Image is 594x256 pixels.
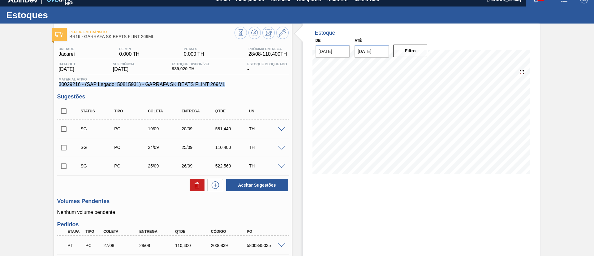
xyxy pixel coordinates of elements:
[247,145,285,150] div: TH
[214,145,251,150] div: 110,400
[174,243,214,248] div: 110,400
[180,145,217,150] div: 25/09/2025
[6,11,116,19] h1: Estoques
[246,62,288,72] div: -
[180,163,217,168] div: 26/09/2025
[214,163,251,168] div: 522,560
[315,30,335,36] div: Estoque
[68,243,83,248] p: PT
[247,126,285,131] div: TH
[113,163,150,168] div: Pedido de Compra
[113,109,150,113] div: Tipo
[113,145,150,150] div: Pedido de Compra
[146,109,184,113] div: Coleta
[276,27,289,39] button: Ir ao Master Data / Geral
[187,179,204,191] div: Excluir Sugestões
[146,126,184,131] div: 19/09/2025
[79,126,117,131] div: Sugestão Criada
[316,45,350,58] input: dd/mm/yyyy
[204,179,223,191] div: Nova sugestão
[57,210,289,215] p: Nenhum volume pendente
[316,38,321,43] label: De
[59,77,287,81] span: Material ativo
[146,163,184,168] div: 25/09/2025
[393,45,428,57] button: Filtro
[209,243,250,248] div: 2006839
[59,47,75,51] span: Unidade
[79,109,117,113] div: Status
[79,163,117,168] div: Sugestão Criada
[113,67,135,72] span: [DATE]
[57,93,289,100] h3: Sugestões
[262,27,275,39] button: Programar Estoque
[113,126,150,131] div: Pedido de Compra
[84,243,102,248] div: Pedido de Compra
[245,229,286,234] div: PO
[146,145,184,150] div: 24/09/2025
[172,62,210,66] span: Estoque Disponível
[223,178,289,192] div: Aceitar Sugestões
[102,229,142,234] div: Coleta
[184,47,204,51] span: PE MAX
[59,67,76,72] span: [DATE]
[70,34,235,39] span: BR16 - GARRAFA SK BEATS FLINT 269ML
[247,109,285,113] div: UN
[209,229,250,234] div: Código
[59,62,76,66] span: Data out
[55,32,63,37] img: Ícone
[102,243,142,248] div: 27/08/2025
[248,27,261,39] button: Atualizar Gráfico
[66,239,85,252] div: Pedido em Trânsito
[226,179,288,191] button: Aceitar Sugestões
[180,126,217,131] div: 20/09/2025
[245,243,286,248] div: 5800345035
[180,109,217,113] div: Entrega
[184,51,204,57] span: 0,000 TH
[84,229,102,234] div: Tipo
[138,243,178,248] div: 28/08/2025
[248,51,287,57] span: 28/08 - 110,400 TH
[79,145,117,150] div: Sugestão Criada
[174,229,214,234] div: Qtde
[235,27,247,39] button: Visão Geral dos Estoques
[355,38,362,43] label: Até
[138,229,178,234] div: Entrega
[119,47,140,51] span: PE MIN
[59,51,75,57] span: Jacareí
[214,109,251,113] div: Qtde
[248,47,287,51] span: Próxima Entrega
[66,229,85,234] div: Etapa
[57,198,289,205] h3: Volumes Pendentes
[355,45,389,58] input: dd/mm/yyyy
[247,163,285,168] div: TH
[119,51,140,57] span: 0,000 TH
[247,62,287,66] span: Estoque Bloqueado
[59,82,287,87] span: 30029216 - (SAP Legado: 50815931) - GARRAFA SK BEATS FLINT 269ML
[113,62,135,66] span: Suficiência
[70,30,235,34] span: Pedido em Trânsito
[57,221,289,228] h3: Pedidos
[172,67,210,71] span: 989,920 TH
[214,126,251,131] div: 581,440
